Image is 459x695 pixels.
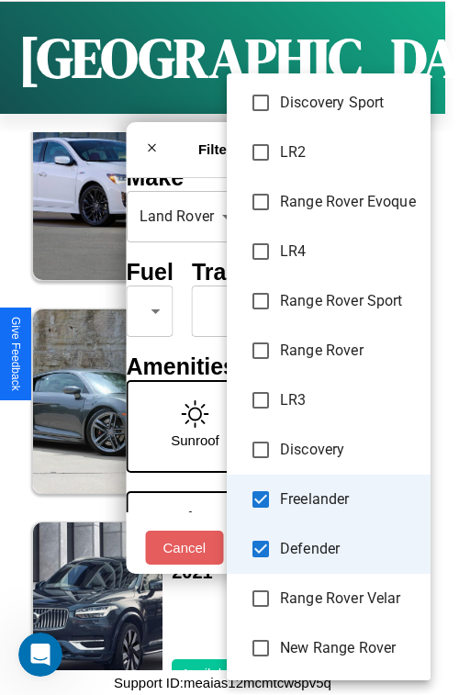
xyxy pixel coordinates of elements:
span: Discovery [280,439,416,461]
iframe: Intercom live chat [18,633,62,677]
span: LR4 [280,241,416,263]
span: Range Rover [280,340,416,362]
div: Give Feedback [9,317,22,391]
span: LR3 [280,389,416,411]
span: LR2 [280,141,416,163]
span: Freelander [280,488,416,510]
span: Defender [280,538,416,560]
span: Range Rover Velar [280,588,416,610]
span: Range Rover Evoque [280,191,416,213]
span: Range Rover Sport [280,290,416,312]
span: New Range Rover [280,637,416,659]
span: Discovery Sport [280,92,416,114]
